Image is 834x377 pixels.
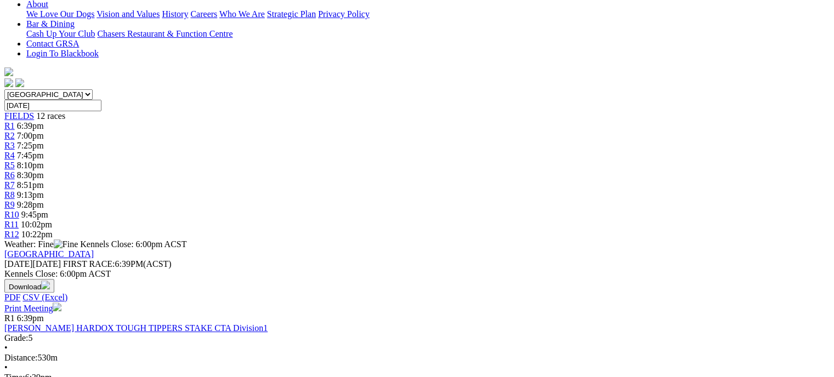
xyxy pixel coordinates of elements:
span: Distance: [4,353,37,362]
img: Fine [54,239,78,249]
a: R10 [4,210,19,219]
a: Who We Are [219,9,265,19]
a: Login To Blackbook [26,49,99,58]
span: 10:02pm [21,220,52,229]
span: 6:39pm [17,121,44,130]
a: Contact GRSA [26,39,79,48]
a: Print Meeting [4,304,61,313]
span: 12 races [36,111,65,121]
img: logo-grsa-white.png [4,67,13,76]
span: 9:13pm [17,190,44,199]
div: Bar & Dining [26,29,830,39]
span: 7:45pm [17,151,44,160]
span: • [4,343,8,352]
div: 530m [4,353,830,363]
a: R7 [4,180,15,190]
span: 8:51pm [17,180,44,190]
a: Careers [190,9,217,19]
a: FIELDS [4,111,34,121]
a: Chasers Restaurant & Function Centre [97,29,232,38]
span: 8:30pm [17,170,44,180]
span: 7:00pm [17,131,44,140]
div: Kennels Close: 6:00pm ACST [4,269,830,279]
a: Strategic Plan [267,9,316,19]
span: Grade: [4,333,29,342]
span: 7:25pm [17,141,44,150]
a: CSV (Excel) [22,293,67,302]
span: [DATE] [4,259,61,269]
span: 8:10pm [17,161,44,170]
span: 10:22pm [21,230,53,239]
a: R11 [4,220,19,229]
a: R12 [4,230,19,239]
a: Vision and Values [97,9,160,19]
a: [PERSON_NAME] HARDOX TOUGH TIPPERS STAKE CTA Division1 [4,323,268,333]
button: Download [4,279,54,293]
a: We Love Our Dogs [26,9,94,19]
a: PDF [4,293,20,302]
a: R8 [4,190,15,199]
img: printer.svg [53,302,61,311]
span: [DATE] [4,259,33,269]
a: R3 [4,141,15,150]
span: • [4,363,8,372]
span: R1 [4,313,15,323]
span: Kennels Close: 6:00pm ACST [80,239,186,249]
img: twitter.svg [15,78,24,87]
span: 9:45pm [21,210,48,219]
a: R1 [4,121,15,130]
img: download.svg [41,281,50,289]
a: R2 [4,131,15,140]
a: Privacy Policy [318,9,370,19]
span: Weather: Fine [4,239,80,249]
a: Cash Up Your Club [26,29,95,38]
a: [GEOGRAPHIC_DATA] [4,249,94,259]
div: 5 [4,333,830,343]
a: Bar & Dining [26,19,75,28]
span: 6:39pm [17,313,44,323]
span: 6:39PM(ACST) [63,259,172,269]
img: facebook.svg [4,78,13,87]
a: History [162,9,188,19]
div: About [26,9,830,19]
a: R4 [4,151,15,160]
span: FIRST RACE: [63,259,115,269]
div: Download [4,293,830,302]
a: R5 [4,161,15,170]
a: R6 [4,170,15,180]
span: 9:28pm [17,200,44,209]
input: Select date [4,100,101,111]
a: R9 [4,200,15,209]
